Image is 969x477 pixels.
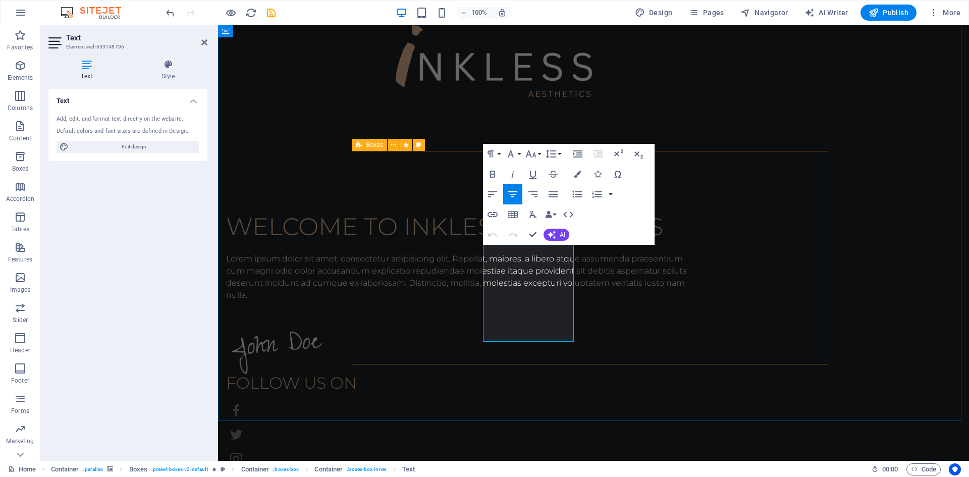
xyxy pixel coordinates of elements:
[6,437,34,445] p: Marketing
[523,164,543,184] button: Underline (Ctrl+U)
[544,144,563,164] button: Line Height
[273,463,299,475] span: . boxes-box
[568,144,587,164] button: Increase Indent
[12,165,29,173] p: Boxes
[10,346,30,354] p: Header
[523,184,543,204] button: Align Right
[889,465,891,473] span: :
[225,7,237,19] button: Click here to leave preview mode and continue editing
[503,164,522,184] button: Italic (Ctrl+I)
[57,127,199,136] div: Default colors and font sizes are defined in Design.
[9,134,31,142] p: Content
[929,8,960,18] span: More
[57,115,199,124] div: Add, edit, and format text directly on the website.
[66,33,207,42] h2: Text
[523,144,543,164] button: Font Size
[57,141,199,153] button: Edit design
[631,5,677,21] button: Design
[129,463,147,475] span: Click to select. Double-click to edit
[736,5,792,21] button: Navigator
[804,8,848,18] span: AI Writer
[503,225,522,245] button: Redo (Ctrl+Shift+Z)
[523,225,543,245] button: Confirm (Ctrl+⏎)
[471,7,488,19] h6: 100%
[607,184,615,204] button: Ordered List
[544,184,563,204] button: Align Justify
[544,229,569,241] button: AI
[503,144,522,164] button: Font Family
[221,466,225,472] i: This element is a customizable preset
[503,204,522,225] button: Insert Table
[10,286,31,294] p: Images
[503,184,522,204] button: Align Center
[165,7,176,19] i: Undo: Change text (Ctrl+Z)
[265,7,277,19] i: Save (Ctrl+S)
[366,142,383,148] span: Boxes
[483,144,502,164] button: Paragraph Format
[684,5,728,21] button: Pages
[911,463,936,475] span: Code
[872,463,898,475] h6: Session time
[631,5,677,21] div: Design (Ctrl+Alt+Y)
[11,377,29,385] p: Footer
[523,204,543,225] button: Clear Formatting
[164,7,176,19] button: undo
[241,463,270,475] span: Click to select. Double-click to edit
[568,164,587,184] button: Colors
[869,8,908,18] span: Publish
[800,5,852,21] button: AI Writer
[107,466,113,472] i: This element contains a background
[8,255,32,263] p: Features
[635,8,673,18] span: Design
[544,204,558,225] button: Data Bindings
[483,164,502,184] button: Bold (Ctrl+B)
[608,164,627,184] button: Special Characters
[58,7,134,19] img: Editor Logo
[560,232,565,238] span: AI
[245,7,257,19] i: Reload page
[245,7,257,19] button: reload
[882,463,898,475] span: 00 00
[66,42,187,51] h3: Element #ed-633148796
[72,141,196,153] span: Edit design
[51,463,79,475] span: Click to select. Double-click to edit
[8,74,33,82] p: Elements
[740,8,788,18] span: Navigator
[559,204,578,225] button: HTML
[347,463,387,475] span: . boxes-box-inner
[8,104,33,112] p: Columns
[949,463,961,475] button: Usercentrics
[456,7,492,19] button: 100%
[588,164,607,184] button: Icons
[151,463,208,475] span: . preset-boxes-v3-default
[925,5,964,21] button: More
[212,466,217,472] i: Element contains an animation
[48,89,207,107] h4: Text
[483,204,502,225] button: Insert Link
[6,195,34,203] p: Accordion
[483,225,502,245] button: Undo (Ctrl+Z)
[48,60,129,81] h4: Text
[568,184,587,204] button: Unordered List
[83,463,103,475] span: . parallax
[11,225,29,233] p: Tables
[8,463,36,475] a: Click to cancel selection. Double-click to open Pages
[51,463,415,475] nav: breadcrumb
[544,164,563,184] button: Strikethrough
[483,184,502,204] button: Align Left
[402,463,415,475] span: Click to select. Double-click to edit
[498,8,507,17] i: On resize automatically adjust zoom level to fit chosen device.
[629,144,648,164] button: Subscript
[13,316,28,324] p: Slider
[7,43,33,51] p: Favorites
[587,184,607,204] button: Ordered List
[314,463,343,475] span: Click to select. Double-click to edit
[129,60,207,81] h4: Style
[265,7,277,19] button: save
[688,8,724,18] span: Pages
[906,463,941,475] button: Code
[609,144,628,164] button: Superscript
[11,407,29,415] p: Forms
[860,5,917,21] button: Publish
[588,144,608,164] button: Decrease Indent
